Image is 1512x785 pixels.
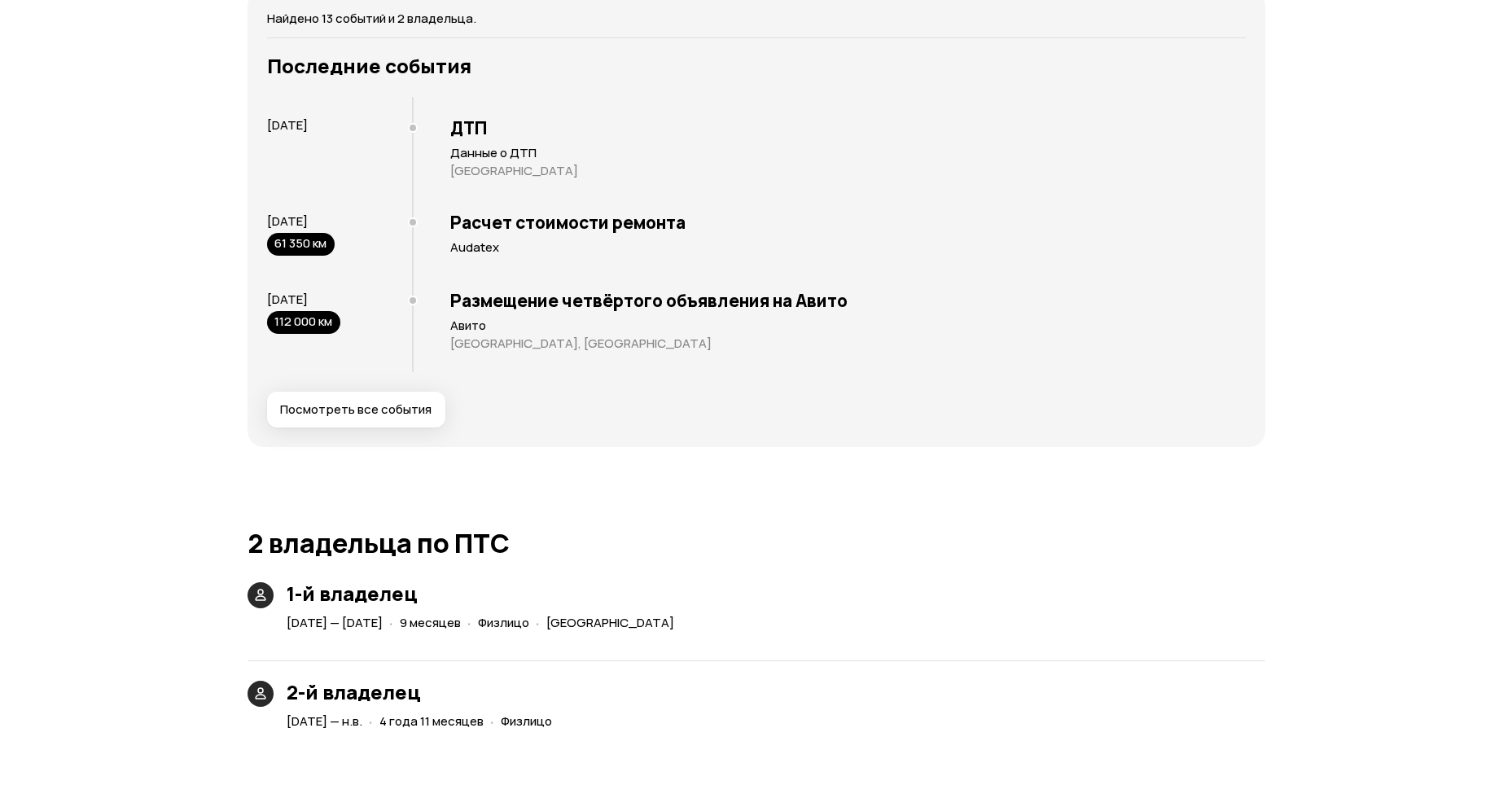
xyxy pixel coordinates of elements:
[450,335,1246,352] p: [GEOGRAPHIC_DATA], [GEOGRAPHIC_DATA]
[369,708,373,735] span: ·
[267,291,308,308] span: [DATE]
[450,145,1246,161] p: Данные о ДТП
[287,713,362,730] span: [DATE] — н.в.
[267,233,335,256] div: 61 350 км
[450,239,1246,256] p: Audatex
[267,213,308,230] span: [DATE]
[450,212,1246,233] h3: Расчет стоимости ремонта
[478,614,529,631] span: Физлицо
[450,117,1246,138] h3: ДТП
[389,609,393,636] span: ·
[546,614,674,631] span: [GEOGRAPHIC_DATA]
[450,163,1246,179] p: [GEOGRAPHIC_DATA]
[267,10,1246,28] p: Найдено 13 событий и 2 владельца.
[287,582,681,605] h3: 1-й владелец
[267,116,308,134] span: [DATE]
[450,318,1246,334] p: Авито
[467,609,471,636] span: ·
[379,713,484,730] span: 4 года 11 месяцев
[287,614,383,631] span: [DATE] — [DATE]
[280,401,432,418] span: Посмотреть все события
[490,708,494,735] span: ·
[501,713,552,730] span: Физлицо
[450,290,1246,311] h3: Размещение четвёртого объявления на Авито
[287,681,559,704] h3: 2-й владелец
[267,392,445,428] button: Посмотреть все события
[248,528,1265,558] h1: 2 владельца по ПТС
[267,55,1246,77] h3: Последние события
[267,311,340,334] div: 112 000 км
[400,614,461,631] span: 9 месяцев
[536,609,540,636] span: ·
